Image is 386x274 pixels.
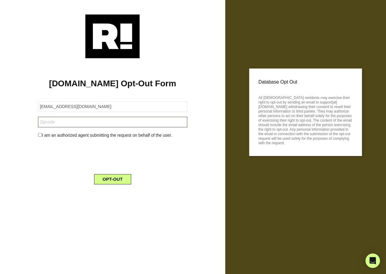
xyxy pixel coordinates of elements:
[38,117,187,127] input: Zipcode
[9,78,216,89] h1: [DOMAIN_NAME] Opt-Out Form
[94,174,131,184] button: OPT-OUT
[85,14,140,58] img: Retention.com
[258,94,353,145] p: All [DEMOGRAPHIC_DATA] residents may exercise their right to opt-out by sending an email to suppo...
[33,132,191,139] div: I am an authorized agent submitting the request on behalf of the user.
[365,253,380,268] div: Open Intercom Messenger
[38,101,187,112] input: Email Address
[67,143,158,167] iframe: reCAPTCHA
[258,78,353,87] p: Database Opt Out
